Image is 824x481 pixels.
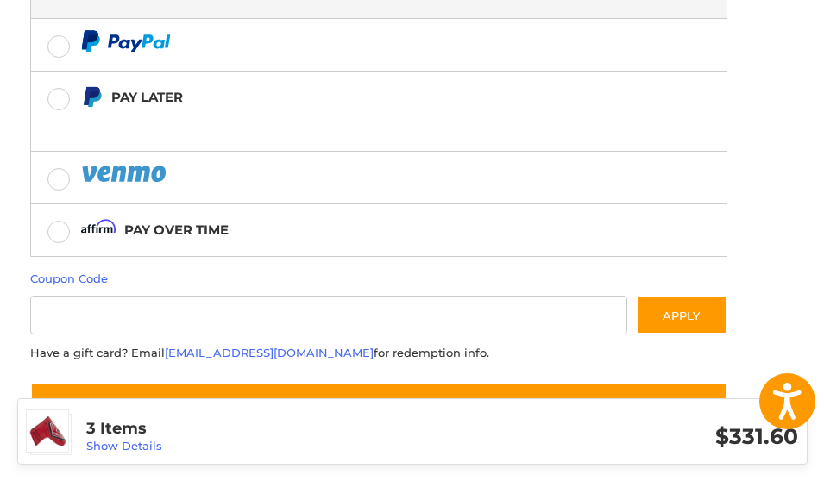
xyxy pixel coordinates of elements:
[124,216,229,244] div: Pay over time
[30,296,628,334] input: Gift Certificate or Coupon Code
[81,163,169,184] img: PayPal icon
[81,115,442,130] iframe: PayPal Message 1
[165,346,374,359] a: [EMAIL_ADDRESS][DOMAIN_NAME]
[81,86,103,108] img: Pay Later icon
[81,219,116,240] img: Affirm icon
[30,345,727,362] div: Have a gift card? Email for redemption info.
[636,296,727,334] button: Apply
[86,419,443,439] h3: 3 Items
[111,83,442,111] div: Pay Later
[81,30,171,52] img: PayPal icon
[27,410,68,452] img: Bettinardi Putter Headcovers - Studio Stock & Inovai
[86,439,162,453] a: Show Details
[30,272,108,285] a: Coupon Code
[30,383,727,432] button: Place Order
[442,423,798,450] h3: $331.60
